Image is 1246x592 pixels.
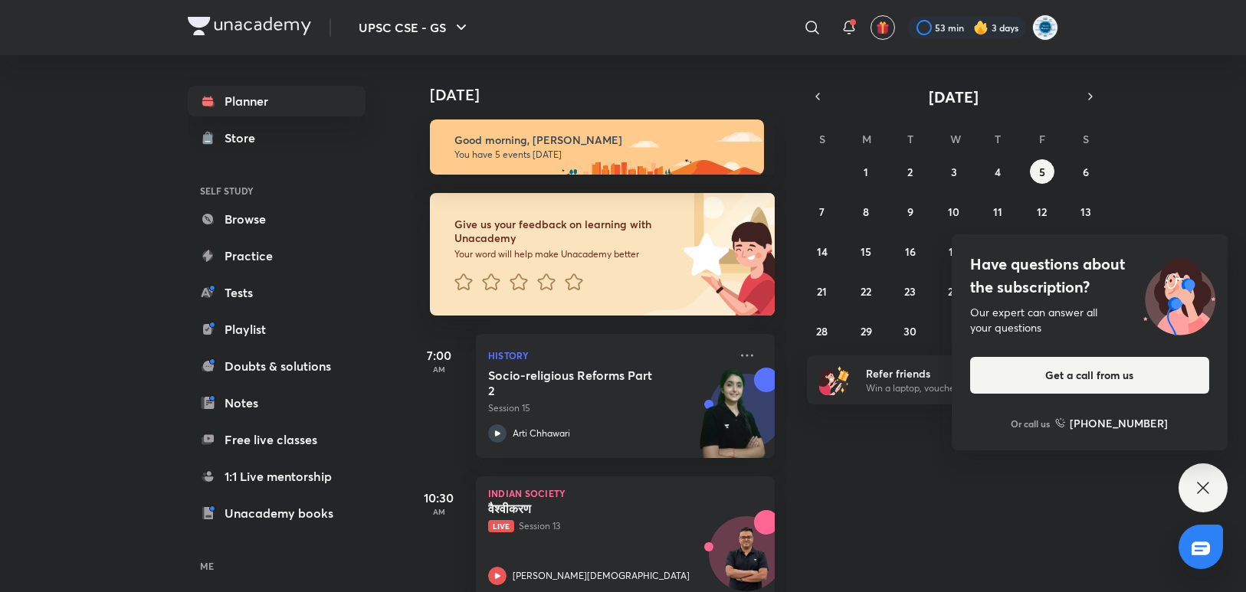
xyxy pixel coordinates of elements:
[690,368,775,473] img: unacademy
[993,204,1002,219] abbr: September 11, 2025
[970,305,1209,335] div: Our expert can answer all your questions
[188,314,366,345] a: Playlist
[970,357,1209,394] button: Get a call from us
[408,489,470,507] h5: 10:30
[430,86,790,104] h4: [DATE]
[1037,204,1047,219] abbr: September 12, 2025
[950,132,961,146] abbr: Wednesday
[1083,132,1089,146] abbr: Saturday
[1030,159,1054,184] button: September 5, 2025
[898,279,923,303] button: September 23, 2025
[819,204,825,219] abbr: September 7, 2025
[942,239,966,263] button: September 17, 2025
[854,199,878,224] button: September 8, 2025
[1055,415,1169,431] a: [PHONE_NUMBER]
[810,199,834,224] button: September 7, 2025
[828,86,1080,107] button: [DATE]
[930,87,979,107] span: [DATE]
[488,520,514,532] span: Live
[408,365,470,374] p: AM
[871,15,895,40] button: avatar
[985,199,1010,224] button: September 11, 2025
[907,165,913,179] abbr: September 2, 2025
[408,507,470,516] p: AM
[454,248,678,260] p: Your word will help make Unacademy better
[188,240,366,271] a: Practice
[876,21,890,34] img: avatar
[949,244,959,259] abbr: September 17, 2025
[225,129,264,147] div: Store
[188,178,366,204] h6: SELF STUDY
[942,159,966,184] button: September 3, 2025
[951,165,957,179] abbr: September 3, 2025
[488,346,729,365] p: History
[907,132,913,146] abbr: Tuesday
[188,86,366,116] a: Planner
[898,239,923,263] button: September 16, 2025
[188,204,366,234] a: Browse
[973,20,989,35] img: streak
[188,388,366,418] a: Notes
[454,133,750,147] h6: Good morning, [PERSON_NAME]
[819,132,825,146] abbr: Sunday
[1080,204,1091,219] abbr: September 13, 2025
[863,204,869,219] abbr: September 8, 2025
[903,324,916,339] abbr: September 30, 2025
[488,519,729,533] p: Session 13
[904,284,916,299] abbr: September 23, 2025
[188,553,366,579] h6: ME
[898,159,923,184] button: September 2, 2025
[995,165,1001,179] abbr: September 4, 2025
[817,244,828,259] abbr: September 14, 2025
[810,319,834,343] button: September 28, 2025
[188,498,366,528] a: Unacademy books
[810,279,834,303] button: September 21, 2025
[488,401,729,415] p: Session 15
[188,123,366,153] a: Store
[819,365,850,395] img: referral
[1071,415,1169,431] h6: [PHONE_NUMBER]
[1074,199,1098,224] button: September 13, 2025
[488,489,762,498] p: Indian Society
[861,284,871,299] abbr: September 22, 2025
[188,461,366,492] a: 1:1 Live mentorship
[861,244,871,259] abbr: September 15, 2025
[866,365,1054,381] h6: Refer friends
[854,159,878,184] button: September 1, 2025
[1039,165,1045,179] abbr: September 5, 2025
[810,239,834,263] button: September 14, 2025
[898,319,923,343] button: September 30, 2025
[854,239,878,263] button: September 15, 2025
[995,132,1001,146] abbr: Thursday
[905,244,916,259] abbr: September 16, 2025
[1074,159,1098,184] button: September 6, 2025
[408,346,470,365] h5: 7:00
[898,199,923,224] button: September 9, 2025
[970,253,1209,299] h4: Have questions about the subscription?
[864,165,868,179] abbr: September 1, 2025
[454,218,678,245] h6: Give us your feedback on learning with Unacademy
[188,17,311,39] a: Company Logo
[861,324,872,339] abbr: September 29, 2025
[862,132,871,146] abbr: Monday
[513,569,690,583] p: [PERSON_NAME][DEMOGRAPHIC_DATA]
[513,427,570,440] p: Arti Chhawari
[188,277,366,308] a: Tests
[854,279,878,303] button: September 22, 2025
[942,199,966,224] button: September 10, 2025
[854,319,878,343] button: September 29, 2025
[430,119,764,175] img: morning
[454,149,750,161] p: You have 5 events [DATE]
[816,324,828,339] abbr: September 28, 2025
[907,204,913,219] abbr: September 9, 2025
[948,284,959,299] abbr: September 24, 2025
[188,17,311,35] img: Company Logo
[1083,165,1089,179] abbr: September 6, 2025
[1039,132,1045,146] abbr: Friday
[1032,15,1058,41] img: supriya Clinical research
[488,368,679,398] h5: Socio-religious Reforms Part 2
[349,12,480,43] button: UPSC CSE - GS
[948,204,959,219] abbr: September 10, 2025
[1012,417,1051,430] p: Or call us
[985,159,1010,184] button: September 4, 2025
